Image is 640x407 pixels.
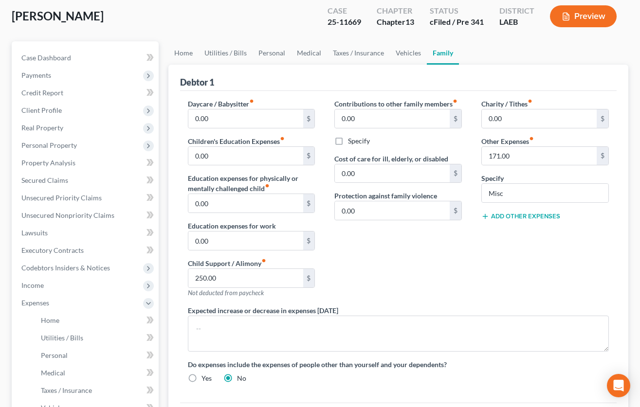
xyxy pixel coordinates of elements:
[303,269,315,287] div: $
[21,229,48,237] span: Lawsuits
[33,329,159,347] a: Utilities / Bills
[450,109,461,128] div: $
[188,136,285,146] label: Children's Education Expenses
[21,246,84,254] span: Executory Contracts
[481,173,504,183] label: Specify
[334,154,448,164] label: Cost of care for ill, elderly, or disabled
[237,373,246,383] label: No
[334,191,437,201] label: Protection against family violence
[430,17,484,28] div: cFiled / Pre 341
[199,41,253,65] a: Utilities / Bills
[528,99,532,104] i: fiber_manual_record
[348,136,370,146] label: Specify
[427,41,459,65] a: Family
[12,9,104,23] span: [PERSON_NAME]
[188,269,303,287] input: --
[482,184,608,202] input: Specify...
[450,201,461,220] div: $
[377,17,414,28] div: Chapter
[303,109,315,128] div: $
[335,164,450,183] input: --
[482,147,597,165] input: --
[253,41,291,65] a: Personal
[188,147,303,165] input: --
[41,334,83,342] span: Utilities / Bills
[21,281,44,289] span: Income
[377,5,414,17] div: Chapter
[188,99,254,109] label: Daycare / Babysitter
[482,109,597,128] input: --
[430,5,484,17] div: Status
[201,373,212,383] label: Yes
[14,207,159,224] a: Unsecured Nonpriority Claims
[334,99,457,109] label: Contributions to other family members
[33,312,159,329] a: Home
[188,359,609,370] label: Do expenses include the expenses of people other than yourself and your dependents?
[499,5,534,17] div: District
[188,194,303,212] input: --
[21,159,75,167] span: Property Analysis
[41,369,65,377] span: Medical
[21,299,49,307] span: Expenses
[168,41,199,65] a: Home
[499,17,534,28] div: LAEB
[188,289,264,297] span: Not deducted from paycheck
[597,109,608,128] div: $
[33,382,159,399] a: Taxes / Insurance
[188,231,303,250] input: --
[328,17,361,28] div: 25-11669
[328,5,361,17] div: Case
[303,194,315,212] div: $
[249,99,254,104] i: fiber_manual_record
[180,76,214,88] div: Debtor 1
[21,88,63,97] span: Credit Report
[21,53,71,62] span: Case Dashboard
[21,141,77,149] span: Personal Property
[261,258,266,263] i: fiber_manual_record
[291,41,327,65] a: Medical
[33,364,159,382] a: Medical
[21,71,51,79] span: Payments
[21,124,63,132] span: Real Property
[450,164,461,183] div: $
[21,176,68,184] span: Secured Claims
[481,212,560,220] button: Add Other Expenses
[14,172,159,189] a: Secured Claims
[188,173,315,194] label: Education expenses for physically or mentally challenged child
[14,242,159,259] a: Executory Contracts
[327,41,390,65] a: Taxes / Insurance
[188,109,303,128] input: --
[481,136,534,146] label: Other Expenses
[607,374,630,397] div: Open Intercom Messenger
[265,183,270,188] i: fiber_manual_record
[21,211,114,219] span: Unsecured Nonpriority Claims
[21,264,110,272] span: Codebtors Insiders & Notices
[303,231,315,250] div: $
[390,41,427,65] a: Vehicles
[21,106,62,114] span: Client Profile
[14,189,159,207] a: Unsecured Priority Claims
[21,194,102,202] span: Unsecured Priority Claims
[597,147,608,165] div: $
[303,147,315,165] div: $
[14,84,159,102] a: Credit Report
[41,316,59,324] span: Home
[41,351,68,359] span: Personal
[188,221,276,231] label: Education expenses for work
[529,136,534,141] i: fiber_manual_record
[405,17,414,26] span: 13
[188,258,266,268] label: Child Support / Alimony
[481,99,532,109] label: Charity / Tithes
[14,49,159,67] a: Case Dashboard
[335,109,450,128] input: --
[280,136,285,141] i: fiber_manual_record
[550,5,617,27] button: Preview
[335,201,450,220] input: --
[453,99,457,104] i: fiber_manual_record
[14,224,159,242] a: Lawsuits
[14,154,159,172] a: Property Analysis
[188,305,338,316] label: Expected increase or decrease in expenses [DATE]
[41,386,92,394] span: Taxes / Insurance
[33,347,159,364] a: Personal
